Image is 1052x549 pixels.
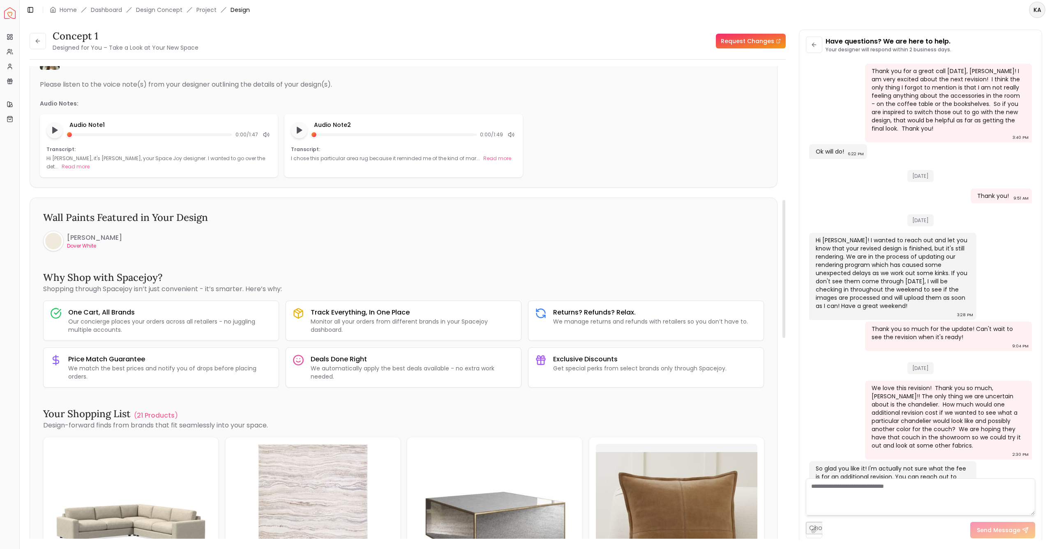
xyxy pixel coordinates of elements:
[907,170,934,182] span: [DATE]
[60,6,77,14] a: Home
[40,99,78,108] p: Audio Notes:
[311,364,514,381] p: We automatically apply the best deals available - no extra work needed.
[872,67,1024,133] div: Thank you for a great call [DATE], [PERSON_NAME]! I am very excited about the next revision! I th...
[136,6,182,14] li: Design Concept
[43,211,764,224] h3: Wall Paints Featured in Your Design
[91,6,122,14] a: Dashboard
[311,308,514,317] h3: Track Everything, In One Place
[67,233,122,243] h6: [PERSON_NAME]
[68,317,272,334] p: Our concierge places your orders across all retailers - no juggling multiple accounts.
[68,354,272,364] h3: Price Match Guarantee
[848,150,864,158] div: 6:22 PM
[134,411,178,420] a: (21 Products )
[907,214,934,226] span: [DATE]
[872,325,1024,341] div: Thank you so much for the update! Can't wait to see the revision when it's ready!
[4,7,16,19] img: Spacejoy Logo
[816,147,844,156] div: Ok will do!
[506,130,516,140] div: Mute audio
[907,362,934,374] span: [DATE]
[1030,2,1045,17] span: KA
[261,130,271,140] div: Mute audio
[826,46,951,53] p: Your designer will respond within 2 business days.
[291,122,307,138] button: Play audio note
[553,354,727,364] h3: Exclusive Discounts
[50,6,250,14] nav: breadcrumb
[553,317,748,326] p: We manage returns and refunds with retailers so you don’t have to.
[68,308,272,317] h3: One Cart, All Brands
[826,37,951,46] p: Have questions? We are here to help.
[314,121,516,129] p: Audio Note 2
[1013,133,1029,142] div: 3:40 PM
[43,284,764,294] p: Shopping through Spacejoy isn’t just convenient - it’s smarter. Here’s why:
[977,192,1009,200] div: Thank you!
[311,317,514,334] p: Monitor all your orders from different brands in your Spacejoy dashboard.
[291,146,516,153] p: Transcript:
[43,271,764,284] h3: Why Shop with Spacejoy?
[231,6,250,14] span: Design
[1013,450,1029,459] div: 2:30 PM
[53,44,198,52] small: Designed for You – Take a Look at Your New Space
[46,146,271,153] p: Transcript:
[196,6,217,14] a: Project
[46,122,63,138] button: Play audio note
[40,80,767,90] div: Please listen to the voice note(s) from your designer outlining the details of your design(s).
[4,7,16,19] a: Spacejoy
[957,311,973,319] div: 3:28 PM
[53,30,198,43] h3: concept 1
[291,155,480,162] p: I chose this particular area rug because it reminded me of the kind of mar...
[69,121,271,129] p: Audio Note 1
[62,163,90,171] button: Read more
[872,384,1024,450] div: We love this revision! Thank you so much, [PERSON_NAME]!! The only thing we are uncertain about i...
[67,243,122,249] p: Dover White
[68,364,272,381] p: We match the best prices and notify you of drops before placing orders.
[311,354,514,364] h3: Deals Done Right
[1012,342,1029,350] div: 9:04 PM
[137,411,175,420] p: 21 Products
[816,464,968,505] div: So glad you like it! I'm actually not sure what the fee is for an additional revision. You can re...
[43,420,764,430] p: Design-forward finds from brands that fit seamlessly into your space.
[43,407,131,420] h3: Your Shopping List
[483,154,511,163] button: Read more
[716,34,786,48] a: Request Changes
[1013,194,1029,202] div: 9:51 AM
[553,308,748,317] h3: Returns? Refunds? Relax.
[480,131,503,138] span: 0:00 / 1:49
[553,364,727,372] p: Get special perks from select brands only through Spacejoy.
[43,231,122,251] a: [PERSON_NAME]Dover White
[1029,2,1045,18] button: KA
[46,155,265,170] p: Hi [PERSON_NAME], it's [PERSON_NAME], your Space Joy designer. I wanted to go over the det...
[235,131,258,138] span: 0:00 / 1:47
[816,236,968,310] div: Hi [PERSON_NAME]! I wanted to reach out and let you know that your revised design is finished, bu...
